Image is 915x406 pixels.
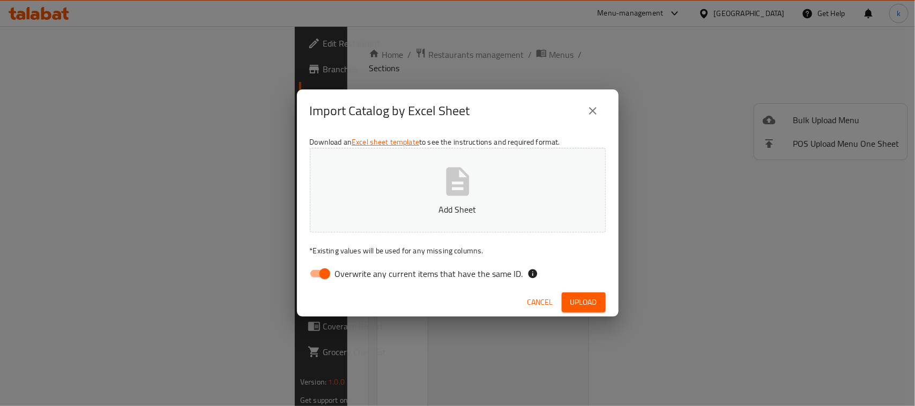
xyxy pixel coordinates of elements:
[562,292,606,312] button: Upload
[326,203,589,216] p: Add Sheet
[570,296,597,309] span: Upload
[335,267,523,280] span: Overwrite any current items that have the same ID.
[310,102,470,119] h2: Import Catalog by Excel Sheet
[523,292,557,312] button: Cancel
[527,268,538,279] svg: If the overwrite option isn't selected, then the items that match an existing ID will be ignored ...
[310,245,606,256] p: Existing values will be used for any missing columns.
[527,296,553,309] span: Cancel
[580,98,606,124] button: close
[297,132,619,288] div: Download an to see the instructions and required format.
[352,135,419,149] a: Excel sheet template
[310,148,606,232] button: Add Sheet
